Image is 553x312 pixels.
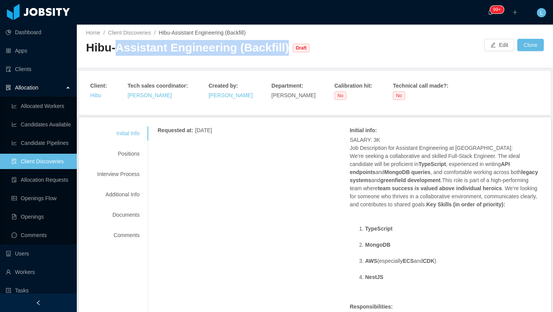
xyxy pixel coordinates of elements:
[512,10,518,15] i: icon: plus
[86,30,100,36] a: Home
[154,30,156,36] span: /
[12,98,71,114] a: icon: line-chartAllocated Workers
[15,85,38,91] span: Allocation
[90,92,101,98] a: Hibu
[423,258,434,264] strong: CDK
[209,83,238,89] strong: Created by :
[6,43,71,58] a: icon: appstoreApps
[12,135,71,151] a: icon: line-chartCandidate Pipelines
[12,154,71,169] a: icon: file-searchClient Discoveries
[426,201,505,207] strong: Key Skills (in order of priority):
[12,227,71,243] a: icon: messageComments
[393,83,448,89] strong: Technical call made? :
[127,92,172,98] a: [PERSON_NAME]
[350,136,542,209] p: SALARY: 3K Job Description for Assistant Engineering at [GEOGRAPHIC_DATA]: We’re seeking a collab...
[90,83,107,89] strong: Client :
[384,169,430,175] strong: MongoDB queries
[517,39,544,51] button: Clone
[365,257,542,265] li: (especially and )
[12,191,71,206] a: icon: idcardOpenings Flow
[6,85,11,90] i: icon: solution
[393,91,405,100] span: No
[88,147,149,161] div: Positions
[350,127,377,133] strong: Initial info :
[365,242,391,248] strong: MongoDB
[195,127,212,133] span: [DATE]
[6,246,71,261] a: icon: robotUsers
[272,92,316,98] span: [PERSON_NAME]
[350,304,393,310] strong: Responsibilities:
[365,258,377,264] strong: AWS
[159,30,245,36] span: Hibu-Assistant Engineering (Backfill)
[350,161,510,175] strong: API endpoints
[272,83,303,89] strong: Department :
[6,283,71,298] a: icon: profileTasks
[127,83,188,89] strong: Tech sales coordinator :
[88,228,149,242] div: Comments
[12,209,71,224] a: icon: file-textOpenings
[378,185,502,191] strong: team success is valued above individual heroics
[88,167,149,181] div: Interview Process
[488,10,493,15] i: icon: bell
[103,30,105,36] span: /
[12,117,71,132] a: icon: line-chartCandidates Available
[86,40,289,56] div: Hibu-Assistant Engineering (Backfill)
[365,226,392,232] strong: TypeScript
[88,208,149,222] div: Documents
[108,30,151,36] a: Client Discoveries
[88,188,149,202] div: Additional Info
[365,274,383,280] strong: NestJS
[419,161,446,167] strong: TypeScript
[293,44,310,52] span: Draft
[334,91,346,100] span: No
[209,92,253,98] a: [PERSON_NAME]
[334,83,373,89] strong: Calibration hit :
[6,61,71,77] a: icon: auditClients
[6,25,71,40] a: icon: pie-chartDashboard
[157,127,193,133] strong: Requested at :
[540,8,543,17] span: L
[403,258,414,264] strong: ECS
[490,6,504,13] sup: 113
[12,172,71,188] a: icon: file-doneAllocation Requests
[6,264,71,280] a: icon: userWorkers
[380,177,440,183] strong: greenfield development
[484,39,514,51] button: icon: editEdit
[88,126,149,141] div: Initial Info
[350,169,538,183] strong: legacy systems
